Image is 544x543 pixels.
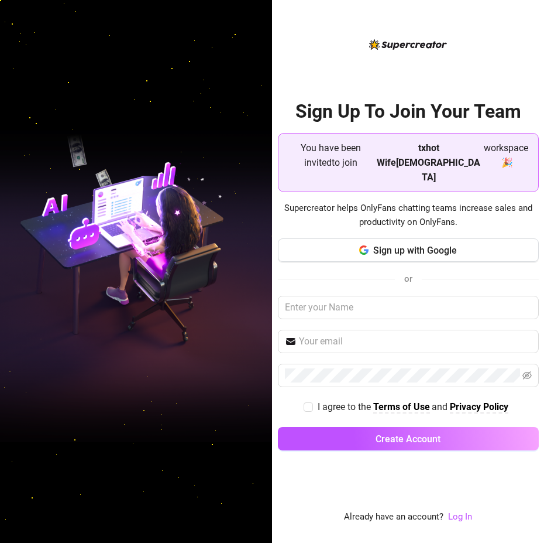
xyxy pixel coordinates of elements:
a: Privacy Policy [450,401,508,414]
strong: Terms of Use [373,401,430,412]
input: Enter your Name [278,296,539,319]
button: Create Account [278,427,539,450]
a: Log In [448,511,472,522]
img: logo-BBDzfeDw.svg [369,39,447,50]
a: Terms of Use [373,401,430,414]
span: Sign up with Google [373,245,457,256]
span: or [404,274,412,284]
span: and [432,401,450,412]
span: Create Account [376,433,440,445]
span: Already have an account? [344,510,443,524]
span: I agree to the [318,401,373,412]
strong: Privacy Policy [450,401,508,412]
input: Your email [299,334,532,349]
strong: txhot Wife[DEMOGRAPHIC_DATA] [377,142,480,183]
span: You have been invited to join [288,141,374,185]
span: workspace 🎉 [483,141,529,185]
a: Log In [448,510,472,524]
span: eye-invisible [522,371,532,380]
button: Sign up with Google [278,238,539,262]
span: Supercreator helps OnlyFans chatting teams increase sales and productivity on OnlyFans. [278,202,539,229]
h2: Sign Up To Join Your Team [278,100,539,124]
